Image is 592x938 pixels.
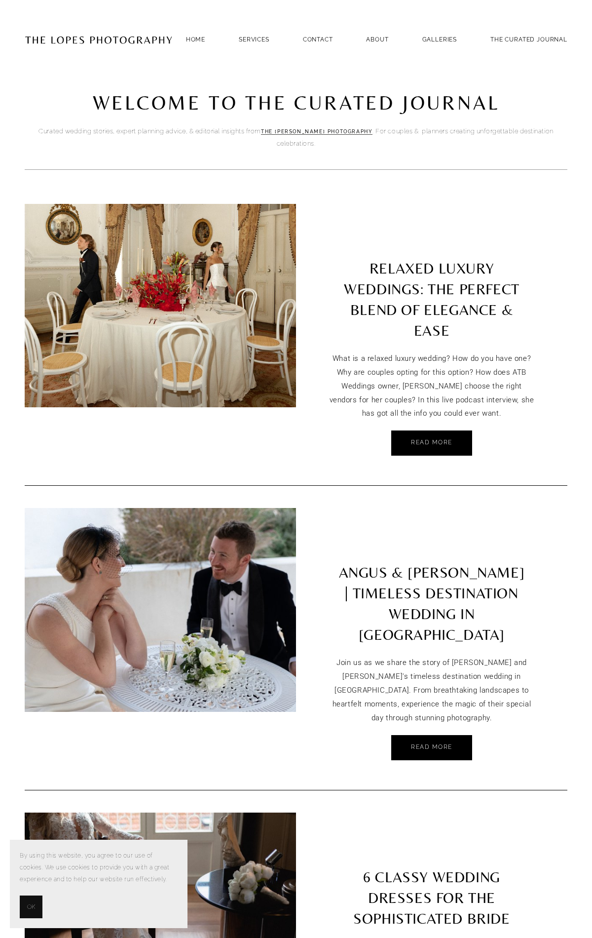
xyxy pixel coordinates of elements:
p: Join us as we share the story of [PERSON_NAME] and [PERSON_NAME]'s timeless destination wedding i... [329,656,534,725]
a: THE CURATED JOURNAL [490,33,567,46]
span: OK [27,901,35,913]
a: SERVICES [239,36,269,43]
a: Contact [303,33,333,46]
p: By using this website, you agree to our use of cookies. We use cookies to provide you with a grea... [20,850,178,886]
p: Curated wedding stories, expert planning advice, & editorial insights from . For couples & planne... [25,125,567,150]
button: OK [20,896,42,918]
a: ANGUS & [PERSON_NAME] | TIMELESS DESTINATION WEDDING IN [GEOGRAPHIC_DATA] [296,508,567,650]
a: GALLERIES [422,33,457,46]
span: Read More [411,439,452,446]
img: Portugal Wedding Photographer | The Lopes Photography [25,15,173,64]
img: RELAXED LUXURY WEDDINGS: THE PERFECT BLEND OF ELEGANCE &amp; EASE [25,199,296,412]
a: 6 CLASSY WEDDING DRESSES FOR THE SOPHISTICATED BRIDE [296,813,567,934]
p: What is a relaxed luxury wedding? How do you have one? Why are couples opting for this option? Ho... [329,352,534,421]
section: Cookie banner [10,840,187,928]
a: The [PERSON_NAME] Photography [261,129,372,135]
a: ABOUT [366,33,388,46]
a: RELAXED LUXURY WEDDINGS: THE PERFECT BLEND OF ELEGANCE & EASE [296,204,567,346]
span: Read More [411,743,452,750]
code: Welcome to the curated Journal [93,91,500,114]
a: Home [186,33,205,46]
a: Read More [391,430,472,456]
a: Read More [391,735,472,760]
